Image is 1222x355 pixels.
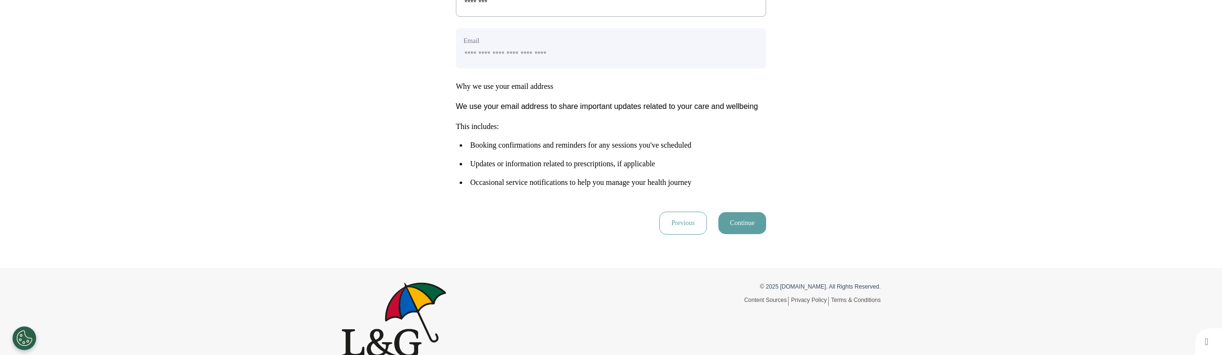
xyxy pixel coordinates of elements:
[744,297,789,306] a: Content Sources
[464,36,758,46] label: Email
[831,297,881,303] a: Terms & Conditions
[12,326,36,350] button: Open Preferences
[460,140,766,150] li: Booking confirmations and reminders for any sessions you've scheduled
[791,297,829,306] a: Privacy Policy
[456,122,766,187] h3: This includes:
[456,82,766,91] h3: Why we use your email address
[460,178,766,187] li: Occasional service notifications to help you manage your health journey
[659,212,707,235] button: Previous
[718,212,766,234] button: Continue
[456,101,766,112] p: We use your email address to share important updates related to your care and wellbeing
[618,282,881,291] p: © 2025 [DOMAIN_NAME]. All Rights Reserved.
[460,159,766,168] li: Updates or information related to prescriptions, if applicable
